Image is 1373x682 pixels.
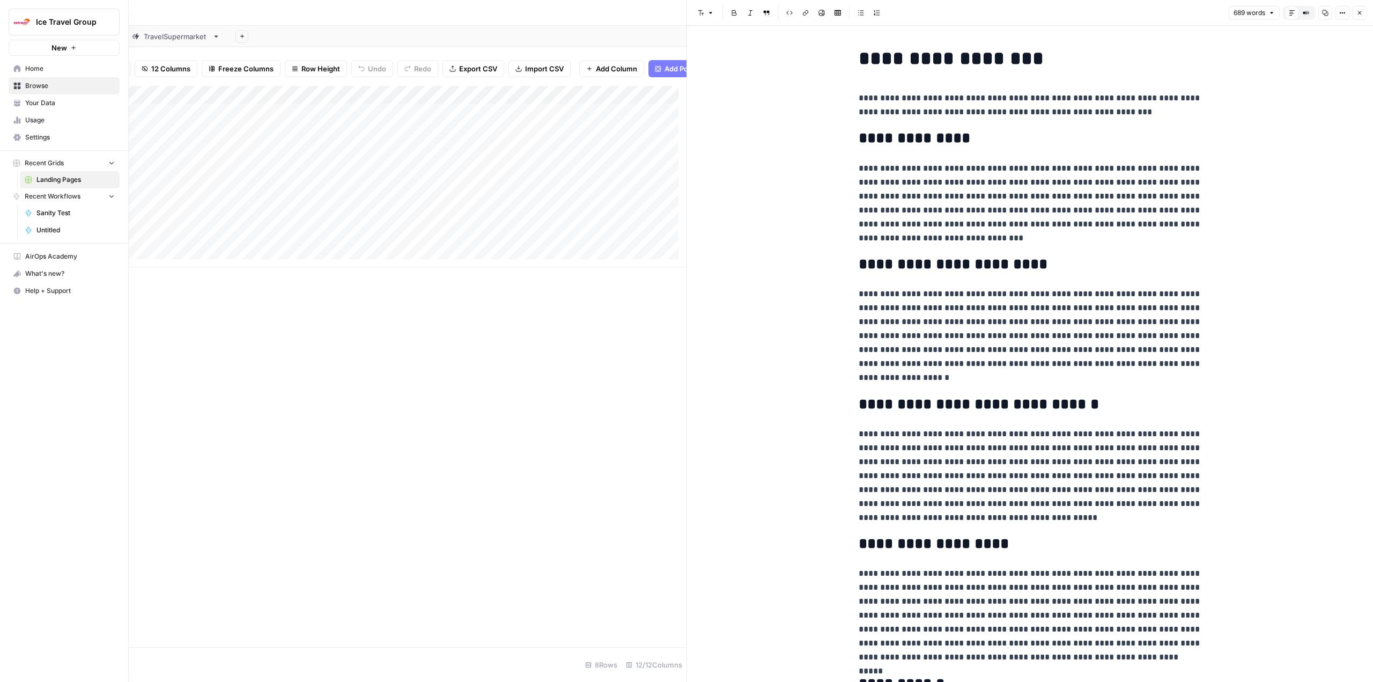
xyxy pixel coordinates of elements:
span: Export CSV [459,63,497,74]
span: Usage [25,115,115,125]
span: Home [25,64,115,74]
span: Recent Grids [25,158,64,168]
span: Freeze Columns [218,63,274,74]
button: 689 words [1229,6,1280,20]
a: Your Data [9,94,120,112]
div: TravelSupermarket [144,31,208,42]
span: AirOps Academy [25,252,115,261]
span: Add Column [596,63,637,74]
a: Browse [9,77,120,94]
span: Redo [414,63,431,74]
button: Add Column [579,60,644,77]
button: Import CSV [508,60,571,77]
div: What's new? [9,266,119,282]
a: Landing Pages [20,171,120,188]
button: 12 Columns [135,60,197,77]
span: Help + Support [25,286,115,296]
a: Usage [9,112,120,129]
a: Sanity Test [20,204,120,222]
img: Ice Travel Group Logo [12,12,32,32]
span: Browse [25,81,115,91]
span: New [51,42,67,53]
button: New [9,40,120,56]
span: Row Height [301,63,340,74]
span: Landing Pages [36,175,115,185]
a: Home [9,60,120,77]
a: Untitled [20,222,120,239]
button: Recent Workflows [9,188,120,204]
span: Your Data [25,98,115,108]
button: Redo [397,60,438,77]
span: Recent Workflows [25,192,80,201]
span: Add Power Agent [665,63,723,74]
a: AirOps Academy [9,248,120,265]
div: 8 Rows [581,656,622,673]
button: Undo [351,60,393,77]
button: Workspace: Ice Travel Group [9,9,120,35]
button: Export CSV [442,60,504,77]
span: Import CSV [525,63,564,74]
span: Undo [368,63,386,74]
button: Add Power Agent [648,60,739,77]
span: 12 Columns [151,63,190,74]
span: Untitled [36,225,115,235]
button: Recent Grids [9,155,120,171]
span: Settings [25,133,115,142]
button: Freeze Columns [202,60,280,77]
a: Settings [9,129,120,146]
span: Sanity Test [36,208,115,218]
span: Ice Travel Group [36,17,101,27]
button: What's new? [9,265,120,282]
button: Row Height [285,60,347,77]
button: Help + Support [9,282,120,299]
div: 12/12 Columns [622,656,686,673]
a: TravelSupermarket [123,26,229,47]
span: 689 words [1234,8,1265,18]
